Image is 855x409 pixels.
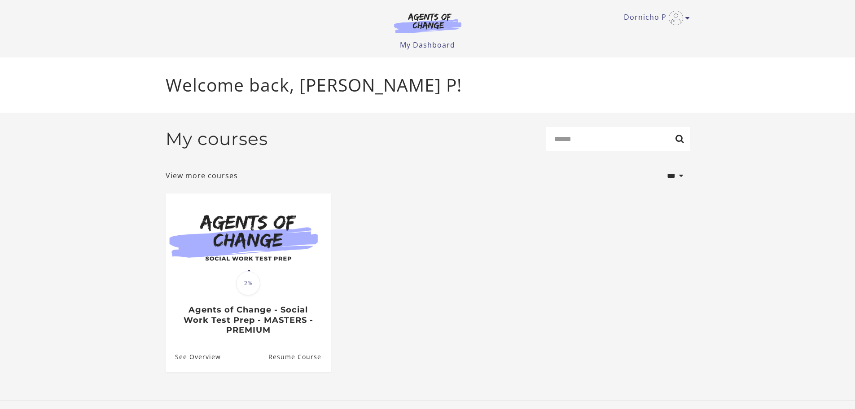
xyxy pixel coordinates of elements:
a: Toggle menu [624,11,685,25]
a: Agents of Change - Social Work Test Prep - MASTERS - PREMIUM: Resume Course [268,342,330,371]
a: Agents of Change - Social Work Test Prep - MASTERS - PREMIUM: See Overview [166,342,221,371]
h2: My courses [166,128,268,150]
a: My Dashboard [400,40,455,50]
a: View more courses [166,170,238,181]
span: 2% [236,271,260,295]
p: Welcome back, [PERSON_NAME] P! [166,72,690,98]
h3: Agents of Change - Social Work Test Prep - MASTERS - PREMIUM [175,305,321,335]
img: Agents of Change Logo [385,13,471,33]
